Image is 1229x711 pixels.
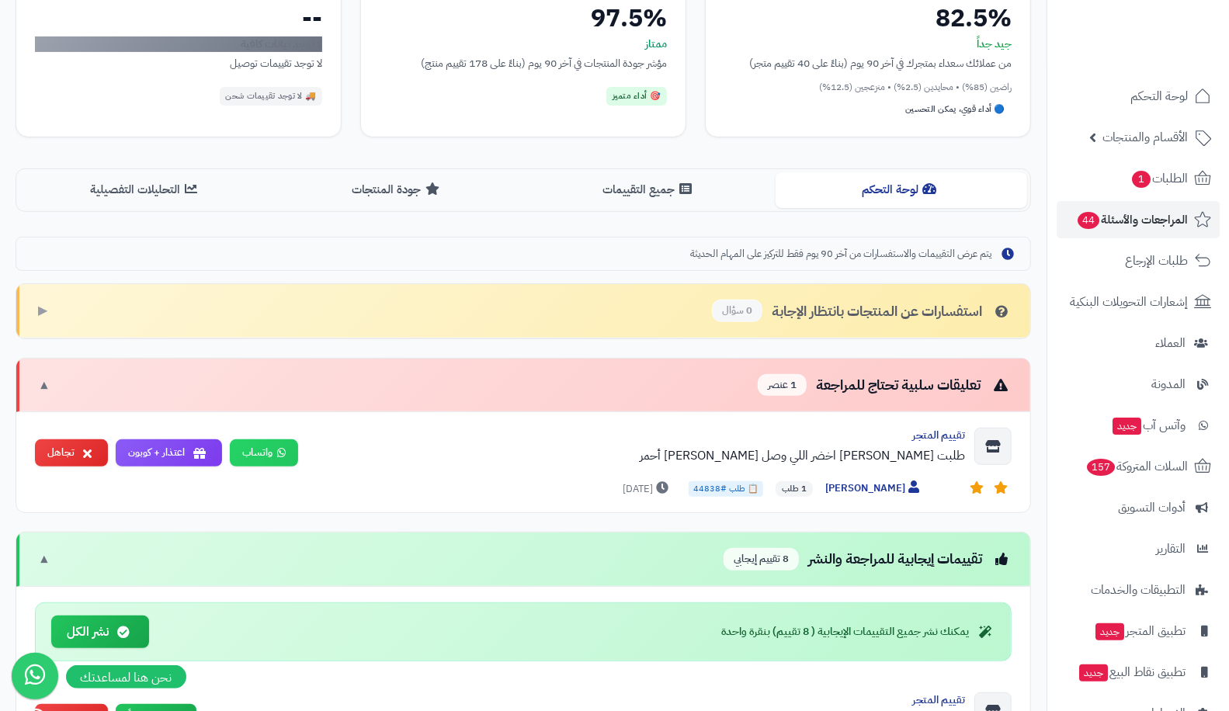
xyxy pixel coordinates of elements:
[758,374,807,397] span: 1 عنصر
[1102,127,1188,148] span: الأقسام والمنتجات
[1057,530,1220,567] a: التقارير
[1057,324,1220,362] a: العملاء
[724,5,1012,30] div: 82.5%
[1057,366,1220,403] a: المدونة
[1057,654,1220,691] a: تطبيق نقاط البيعجديد
[35,36,322,52] div: لا توجد بيانات كافية
[776,481,813,497] span: 1 طلب
[38,376,50,394] span: ▼
[523,172,776,207] button: جميع التقييمات
[606,87,667,106] div: 🎯 أداء متميز
[623,481,672,497] span: [DATE]
[1094,620,1186,642] span: تطبيق المتجر
[380,36,667,52] div: ممتاز
[689,481,763,497] span: 📋 طلب #44838
[38,550,50,568] span: ▼
[51,616,149,649] button: نشر الكل
[825,480,923,497] span: [PERSON_NAME]
[724,548,799,571] span: 8 تقييم إيجابي
[272,172,524,207] button: جودة المنتجات
[1057,242,1220,279] a: طلبات الإرجاع
[1130,168,1188,189] span: الطلبات
[1076,209,1188,231] span: المراجعات والأسئلة
[116,439,222,466] button: اعتذار + كوبون
[1070,291,1188,313] span: إشعارات التحويلات البنكية
[1057,571,1220,609] a: التطبيقات والخدمات
[1087,459,1115,476] span: 157
[1111,414,1186,436] span: وآتس آب
[1091,579,1186,601] span: التطبيقات والخدمات
[1155,332,1186,354] span: العملاء
[1078,212,1099,229] span: 44
[1151,373,1186,395] span: المدونة
[724,81,1012,94] div: راضين (85%) • محايدين (2.5%) • منزعجين (12.5%)
[230,439,298,466] a: واتساب
[1156,538,1186,560] span: التقارير
[1079,664,1108,682] span: جديد
[380,55,667,71] div: مؤشر جودة المنتجات في آخر 90 يوم (بناءً على 178 تقييم منتج)
[1095,623,1124,640] span: جديد
[1132,171,1151,188] span: 1
[721,624,995,640] div: يمكنك نشر جميع التقييمات الإيجابية ( 8 تقييم) بنقرة واحدة
[1130,85,1188,107] span: لوحة التحكم
[724,36,1012,52] div: جيد جداً
[1057,448,1220,485] a: السلات المتروكة157
[1057,160,1220,197] a: الطلبات1
[35,55,322,71] div: لا توجد تقييمات توصيل
[380,5,667,30] div: 97.5%
[35,439,108,466] button: تجاهل
[1123,43,1214,76] img: logo-2.png
[1113,418,1141,435] span: جديد
[209,692,965,708] div: تقييم المتجر
[311,446,965,465] div: طلبت [PERSON_NAME] اخضر اللي وصل [PERSON_NAME] أحمر
[1085,456,1188,477] span: السلات المتروكة
[1125,250,1188,272] span: طلبات الإرجاع
[1057,407,1220,444] a: وآتس آبجديد
[35,5,322,30] div: --
[38,302,47,320] span: ▶
[900,100,1012,119] div: 🔵 أداء قوي، يمكن التحسين
[1057,283,1220,321] a: إشعارات التحويلات البنكية
[724,55,1012,71] div: من عملائك سعداء بمتجرك في آخر 90 يوم (بناءً على 40 تقييم متجر)
[1078,661,1186,683] span: تطبيق نقاط البيع
[712,300,762,322] span: 0 سؤال
[724,548,1012,571] div: تقييمات إيجابية للمراجعة والنشر
[1057,489,1220,526] a: أدوات التسويق
[220,87,323,106] div: 🚚 لا توجد تقييمات شحن
[758,374,1012,397] div: تعليقات سلبية تحتاج للمراجعة
[776,172,1028,207] button: لوحة التحكم
[690,247,991,262] span: يتم عرض التقييمات والاستفسارات من آخر 90 يوم فقط للتركيز على المهام الحديثة
[712,300,1012,322] div: استفسارات عن المنتجات بانتظار الإجابة
[1057,612,1220,650] a: تطبيق المتجرجديد
[311,428,965,443] div: تقييم المتجر
[1118,497,1186,519] span: أدوات التسويق
[1057,78,1220,115] a: لوحة التحكم
[1057,201,1220,238] a: المراجعات والأسئلة44
[19,172,272,207] button: التحليلات التفصيلية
